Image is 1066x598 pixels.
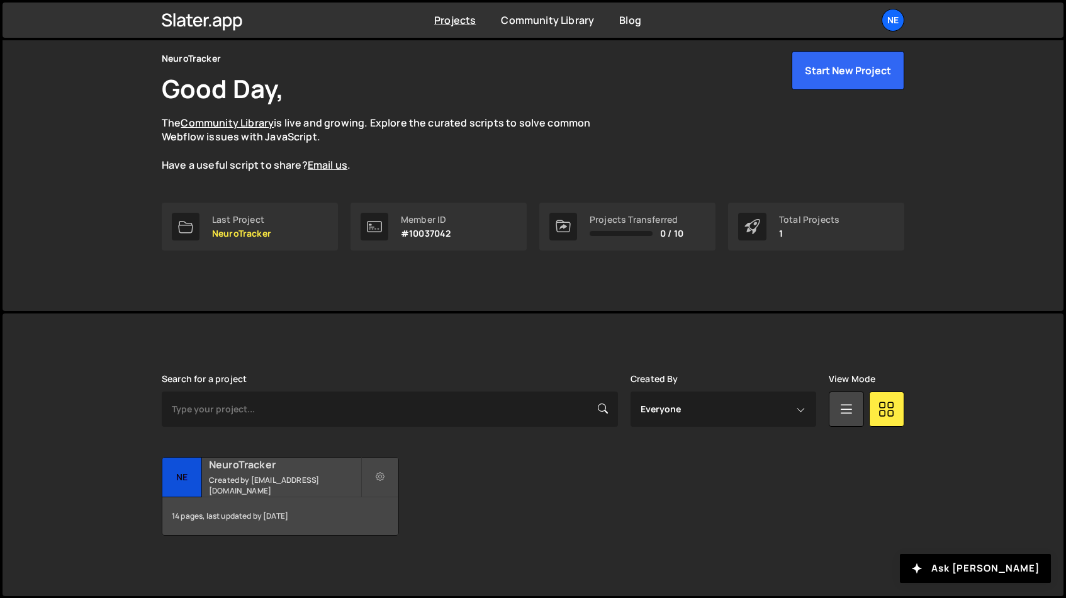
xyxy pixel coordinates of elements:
div: 14 pages, last updated by [DATE] [162,497,398,535]
p: 1 [779,228,839,239]
a: Ne NeuroTracker Created by [EMAIL_ADDRESS][DOMAIN_NAME] 14 pages, last updated by [DATE] [162,457,399,536]
a: Last Project NeuroTracker [162,203,338,251]
div: Projects Transferred [590,215,683,225]
h1: Good Day, [162,71,284,106]
label: Search for a project [162,374,247,384]
small: Created by [EMAIL_ADDRESS][DOMAIN_NAME] [209,475,361,496]
div: Member ID [401,215,451,225]
span: 0 / 10 [660,228,683,239]
label: View Mode [829,374,875,384]
button: Ask [PERSON_NAME] [900,554,1051,583]
div: Ne [162,458,202,497]
div: Total Projects [779,215,839,225]
a: Ne [882,9,904,31]
div: Last Project [212,215,271,225]
button: Start New Project [792,51,904,90]
a: Projects [434,13,476,27]
p: NeuroTracker [212,228,271,239]
h2: NeuroTracker [209,458,361,471]
a: Community Library [181,116,274,130]
div: NeuroTracker [162,51,221,66]
input: Type your project... [162,392,618,427]
p: The is live and growing. Explore the curated scripts to solve common Webflow issues with JavaScri... [162,116,615,172]
a: Community Library [501,13,594,27]
p: #10037042 [401,228,451,239]
label: Created By [631,374,678,384]
a: Email us [308,158,347,172]
a: Blog [619,13,641,27]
